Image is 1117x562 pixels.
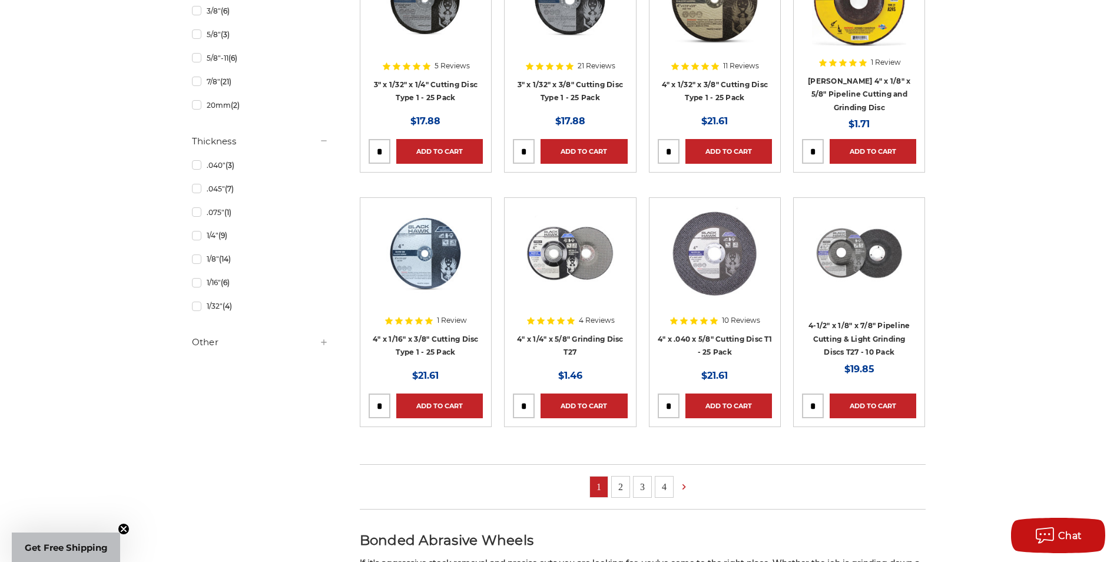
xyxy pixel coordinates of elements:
span: $1.46 [558,370,582,381]
a: Add to Cart [541,394,627,418]
a: .045" [192,178,329,199]
a: 4-1/2" x 1/8" x 7/8" Pipeline Cutting & Light Grinding Discs T27 - 10 Pack [808,321,910,356]
a: Add to Cart [830,139,916,164]
a: Add to Cart [541,139,627,164]
a: 1/8" [192,249,329,269]
a: 5/8" [192,24,329,45]
span: (2) [231,101,240,110]
a: 1 [590,477,608,497]
a: 4" x 1/16" x 3/8" Cutting Disc Type 1 - 25 Pack [373,335,479,357]
span: $21.61 [701,370,728,381]
a: 4 [655,477,673,497]
a: Add to Cart [396,139,483,164]
a: View of Black Hawk's 4 1/2 inch T27 pipeline disc, showing both front and back of the grinding wh... [802,206,916,320]
span: (3) [226,161,234,170]
a: 3 [634,477,651,497]
span: Chat [1058,530,1082,541]
a: 4 inch cut off wheel for angle grinder [658,206,772,320]
a: 3" x 1/32" x 1/4" Cutting Disc Type 1 - 25 Pack [374,80,478,103]
a: 20mm [192,95,329,115]
span: $1.71 [848,118,870,130]
span: Get Free Shipping [25,542,108,553]
span: 21 Reviews [578,62,615,70]
a: 4" x .040 x 5/8" Cutting Disc T1 - 25 Pack [658,335,772,357]
div: Get Free ShippingClose teaser [12,533,120,562]
a: 4" x 1/32" x 3/8" Cutting Disc Type 1 - 25 Pack [662,80,768,103]
span: 4 Reviews [579,317,615,324]
a: 1/4" [192,225,329,246]
img: View of Black Hawk's 4 1/2 inch T27 pipeline disc, showing both front and back of the grinding wh... [812,206,906,300]
span: $17.88 [555,115,585,127]
span: (7) [225,184,234,193]
span: $21.61 [412,370,439,381]
span: 1 Review [437,317,467,324]
a: 4" x 1/4" x 5/8" Grinding Disc T27 [517,335,624,357]
span: (4) [223,302,232,310]
span: Bonded Abrasive Wheels [360,532,534,548]
a: .075" [192,202,329,223]
a: Add to Cart [685,139,772,164]
a: 4 inch BHA grinding wheels [513,206,627,320]
span: $21.61 [701,115,728,127]
a: 7/8" [192,71,329,92]
span: (3) [221,30,230,39]
span: 11 Reviews [723,62,759,70]
span: (9) [218,231,227,240]
a: 3/8" [192,1,329,21]
img: 4 inch BHA grinding wheels [523,206,617,300]
img: 4 inch cut off wheel for angle grinder [668,206,762,300]
span: $17.88 [410,115,440,127]
a: 1/32" [192,296,329,316]
span: $19.85 [844,363,874,375]
span: (21) [220,77,231,86]
span: 10 Reviews [722,317,760,324]
a: Add to Cart [685,394,772,418]
a: [PERSON_NAME] 4" x 1/8" x 5/8" Pipeline Cutting and Grinding Disc [808,77,910,112]
a: .040" [192,155,329,176]
h5: Other [192,335,329,349]
button: Close teaser [118,523,130,535]
img: 4" x 1/16" x 3/8" Cutting Disc [379,206,473,300]
span: (6) [221,278,230,287]
a: Add to Cart [830,394,916,418]
span: (1) [224,208,231,217]
a: 3" x 1/32" x 3/8" Cutting Disc Type 1 - 25 Pack [518,80,624,103]
span: (14) [219,254,231,263]
a: 4" x 1/16" x 3/8" Cutting Disc [369,206,483,320]
a: 1/16" [192,272,329,293]
span: (6) [221,6,230,15]
span: 5 Reviews [435,62,470,70]
a: 2 [612,477,629,497]
a: Add to Cart [396,394,483,418]
button: Chat [1011,518,1105,553]
h5: Thickness [192,134,329,148]
a: 5/8"-11 [192,48,329,68]
span: (6) [228,54,237,62]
